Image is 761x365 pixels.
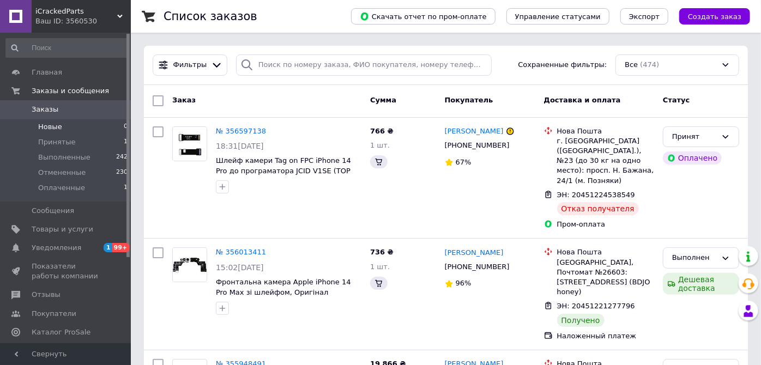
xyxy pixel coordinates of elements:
[124,122,128,132] span: 0
[32,206,74,216] span: Сообщения
[32,309,76,319] span: Покупатели
[557,136,654,186] div: г. [GEOGRAPHIC_DATA] ([GEOGRAPHIC_DATA].), №23 (до 30 кг на одно место): просп. Н. Бажана, 24/1 (...
[557,331,654,341] div: Наложенный платеж
[518,60,607,70] span: Сохраненные фильтры:
[116,153,128,162] span: 242
[38,122,62,132] span: Новые
[557,202,639,215] div: Отказ получателя
[625,60,638,70] span: Все
[620,8,668,25] button: Экспорт
[456,279,472,287] span: 96%
[370,141,390,149] span: 1 шт.
[663,273,739,295] div: Дешевая доставка
[557,191,635,199] span: ЭН: 20451224538549
[32,243,81,253] span: Уведомления
[116,168,128,178] span: 230
[370,96,396,104] span: Сумма
[351,8,496,25] button: Скачать отчет по пром-оплате
[679,8,750,25] button: Создать заказ
[360,11,487,21] span: Скачать отчет по пром-оплате
[32,327,90,337] span: Каталог ProSale
[216,248,266,256] a: № 356013411
[370,263,390,271] span: 1 шт.
[5,38,129,58] input: Поиск
[557,126,654,136] div: Нова Пошта
[445,248,504,258] a: [PERSON_NAME]
[124,183,128,193] span: 1
[370,127,394,135] span: 766 ₴
[35,7,117,16] span: iCrackedParts
[663,151,722,165] div: Оплачено
[544,96,621,104] span: Доставка и оплата
[32,105,58,114] span: Заказы
[35,16,131,26] div: Ваш ID: 3560530
[32,261,101,281] span: Показатели работы компании
[557,247,654,257] div: Нова Пошта
[32,224,93,234] span: Товары и услуги
[216,278,351,296] a: Фронтальна камера Apple iPhone 14 Pro Max зі шлейфом, Оригінал
[663,96,690,104] span: Статус
[236,54,492,76] input: Поиск по номеру заказа, ФИО покупателя, номеру телефона, Email, номеру накладной
[216,127,266,135] a: № 356597138
[216,263,264,272] span: 15:02[DATE]
[557,314,605,327] div: Получено
[445,96,493,104] span: Покупатель
[557,258,654,297] div: [GEOGRAPHIC_DATA], Почтомат №26603: [STREET_ADDRESS] (BDJO honey)
[38,137,76,147] span: Принятые
[443,260,512,274] div: [PHONE_NUMBER]
[370,248,394,256] span: 736 ₴
[557,220,654,229] div: Пром-оплата
[672,131,717,143] div: Принят
[640,60,659,69] span: (474)
[515,13,601,21] span: Управление статусами
[38,183,85,193] span: Оплаченные
[506,8,609,25] button: Управление статусами
[173,60,207,70] span: Фильтры
[112,243,130,252] span: 99+
[216,156,351,185] a: Шлейф камери Tag on FPC iPhone 14 Pro до програматора JCID V1SE (TOP FLEX)
[172,126,207,161] a: Фото товару
[173,248,207,282] img: Фото товару
[688,13,741,21] span: Создать заказ
[32,290,61,300] span: Отзывы
[164,10,257,23] h1: Список заказов
[104,243,112,252] span: 1
[216,142,264,150] span: 18:31[DATE]
[672,252,717,264] div: Выполнен
[443,138,512,153] div: [PHONE_NUMBER]
[32,86,109,96] span: Заказы и сообщения
[173,127,207,161] img: Фото товару
[172,247,207,282] a: Фото товару
[629,13,660,21] span: Экспорт
[445,126,504,137] a: [PERSON_NAME]
[124,137,128,147] span: 1
[557,302,635,310] span: ЭН: 20451221277796
[172,96,196,104] span: Заказ
[38,153,90,162] span: Выполненные
[32,68,62,77] span: Главная
[456,158,472,166] span: 67%
[668,12,750,20] a: Создать заказ
[38,168,86,178] span: Отмененные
